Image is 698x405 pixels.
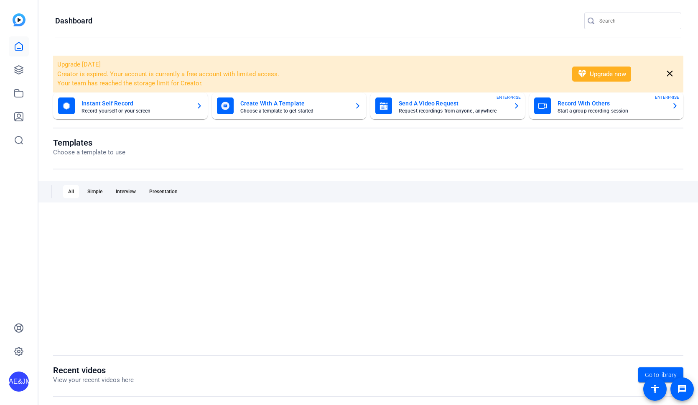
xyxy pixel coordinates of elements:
[82,98,189,108] mat-card-title: Instant Self Record
[53,375,134,385] p: View your recent videos here
[57,79,561,88] li: Your team has reached the storage limit for Creator.
[9,372,29,392] div: AE&JMLDBRP
[645,371,677,379] span: Go to library
[370,92,525,119] button: Send A Video RequestRequest recordings from anyone, anywhereENTERPRISE
[638,367,683,382] a: Go to library
[53,138,125,148] h1: Templates
[53,92,208,119] button: Instant Self RecordRecord yourself or your screen
[665,69,675,79] mat-icon: close
[63,185,79,198] div: All
[529,92,684,119] button: Record With OthersStart a group recording sessionENTERPRISE
[558,108,665,113] mat-card-subtitle: Start a group recording session
[677,384,687,394] mat-icon: message
[57,61,101,68] span: Upgrade [DATE]
[240,108,348,113] mat-card-subtitle: Choose a template to get started
[558,98,665,108] mat-card-title: Record With Others
[212,92,367,119] button: Create With A TemplateChoose a template to get started
[82,185,107,198] div: Simple
[572,67,631,82] button: Upgrade now
[650,384,660,394] mat-icon: accessibility
[53,148,125,157] p: Choose a template to use
[497,94,521,100] span: ENTERPRISE
[111,185,141,198] div: Interview
[144,185,183,198] div: Presentation
[399,98,507,108] mat-card-title: Send A Video Request
[655,94,679,100] span: ENTERPRISE
[13,13,25,26] img: blue-gradient.svg
[55,16,92,26] h1: Dashboard
[82,108,189,113] mat-card-subtitle: Record yourself or your screen
[399,108,507,113] mat-card-subtitle: Request recordings from anyone, anywhere
[240,98,348,108] mat-card-title: Create With A Template
[53,365,134,375] h1: Recent videos
[57,69,561,79] li: Creator is expired. Your account is currently a free account with limited access.
[599,16,675,26] input: Search
[577,69,587,79] mat-icon: diamond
